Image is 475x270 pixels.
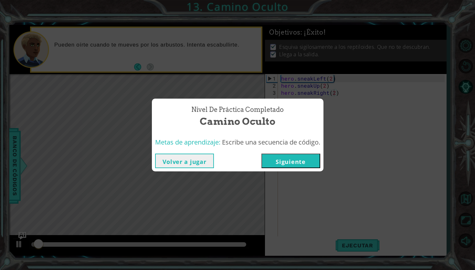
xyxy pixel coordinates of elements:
span: Metas de aprendizaje: [155,138,220,146]
button: Siguiente [261,154,320,168]
span: Nivel de práctica Completado [191,105,284,114]
span: Camino Oculto [200,114,275,128]
button: Volver a jugar [155,154,214,168]
span: Escribe una secuencia de código. [222,138,320,146]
